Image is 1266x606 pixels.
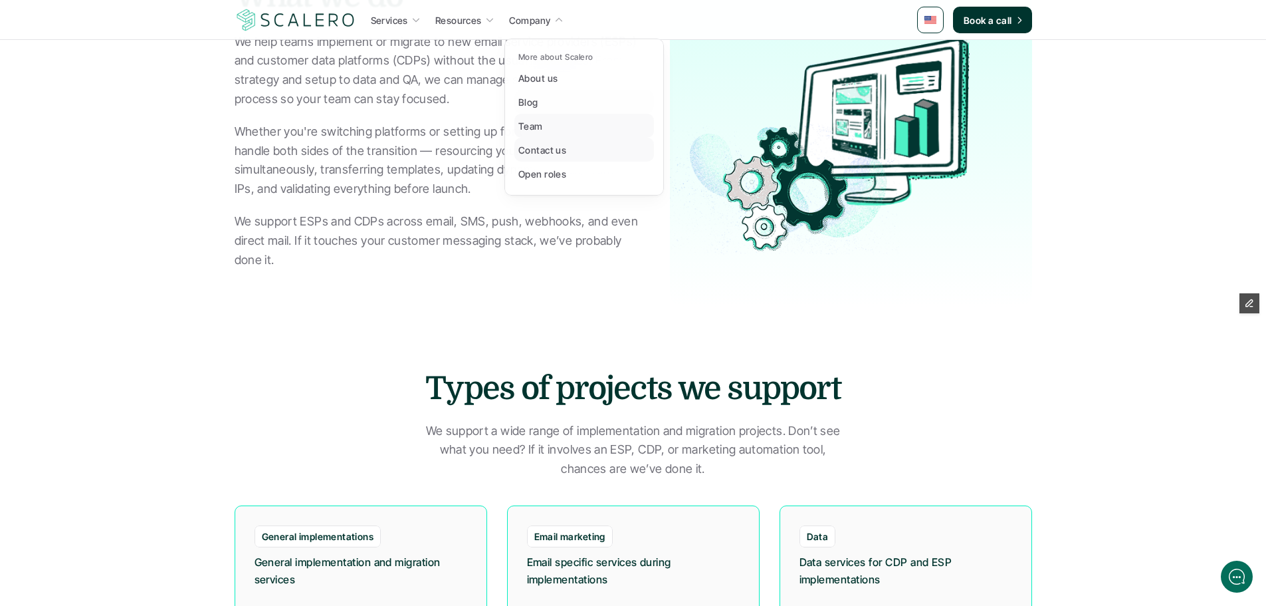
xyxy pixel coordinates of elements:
[799,554,1012,588] p: Data services for CDP and ESP implementations
[527,554,740,588] p: Email specific services during implementations
[953,7,1032,33] a: Book a call
[807,530,829,543] p: Data
[518,53,593,62] p: More about Scalero
[86,184,159,195] span: New conversation
[518,119,543,133] p: Team
[514,138,654,162] a: Contact us
[514,66,654,90] a: About us
[518,167,566,181] p: Open roles
[514,90,654,114] a: Blog
[1239,293,1259,313] button: Edit Framer Content
[509,13,551,27] p: Company
[20,88,246,152] h2: Let us know if we can help with lifecycle marketing.
[20,65,246,86] h1: Hi! Welcome to [GEOGRAPHIC_DATA].
[235,7,357,33] img: Scalero company logotype
[255,554,467,588] p: General implementation and migration services
[111,465,168,474] span: We run on Gist
[534,530,605,543] p: Email marketing
[1221,561,1253,593] iframe: gist-messenger-bubble-iframe
[417,422,849,479] p: We support a wide range of implementation and migration projects. Don’t see what you need? If it ...
[518,143,566,157] p: Contact us
[235,212,643,269] p: We support ESPs and CDPs across email, SMS, push, webhooks, and even direct mail. If it touches y...
[518,95,538,109] p: Blog
[964,13,1012,27] p: Book a call
[262,530,374,543] p: General implementations
[235,8,357,32] a: Scalero company logotype
[435,13,482,27] p: Resources
[514,162,654,186] a: Open roles
[371,13,408,27] p: Services
[21,176,245,203] button: New conversation
[424,367,843,411] h2: Types of projects we support
[514,114,654,138] a: Team
[235,122,643,199] p: Whether you're switching platforms or setting up for the first time, we handle both sides of the ...
[518,71,558,85] p: About us
[235,33,643,109] p: We help teams implement or migrate to new email service providers (ESPs) and customer data platfo...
